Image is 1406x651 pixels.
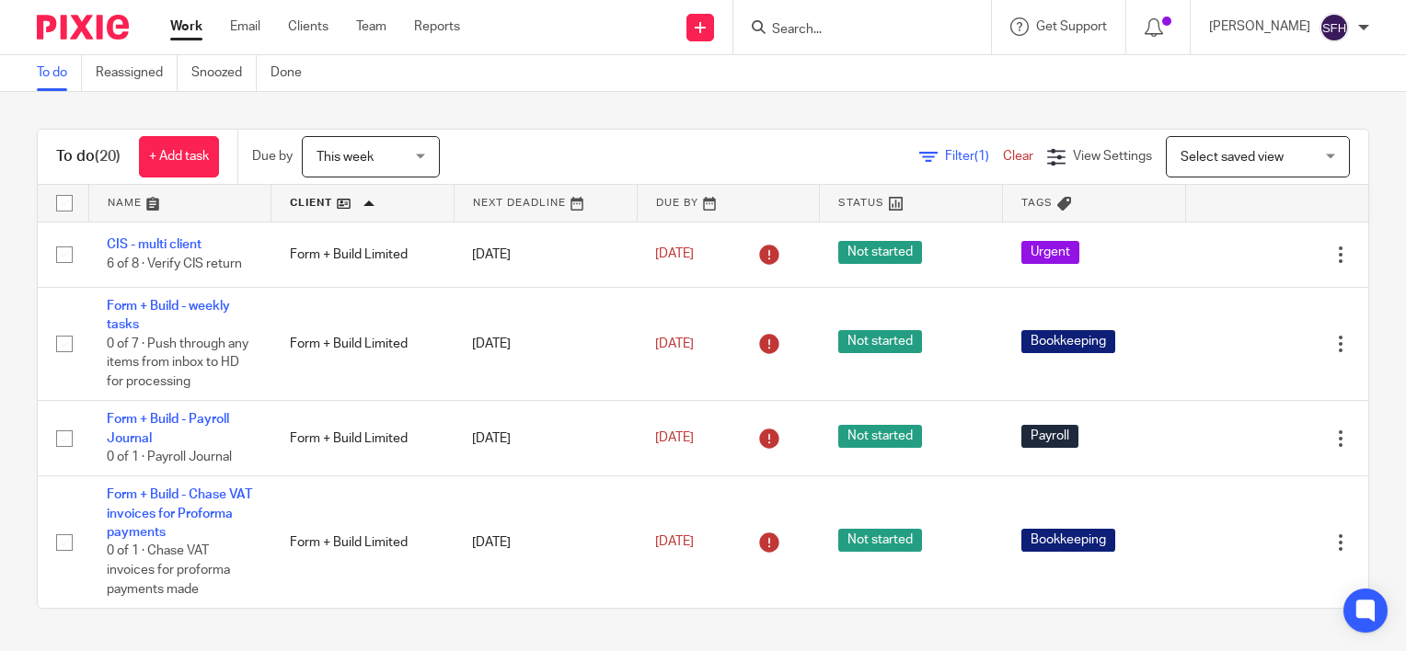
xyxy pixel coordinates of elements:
a: + Add task [139,136,219,177]
a: Form + Build - Chase VAT invoices for Proforma payments [107,488,252,539]
input: Search [770,22,936,39]
span: Urgent [1021,241,1079,264]
span: (1) [974,150,989,163]
span: This week [317,151,374,164]
td: [DATE] [454,401,637,476]
p: [PERSON_NAME] [1209,17,1310,36]
td: [DATE] [454,222,637,287]
a: Clients [288,17,328,36]
span: Payroll [1021,425,1078,448]
span: Not started [838,529,922,552]
td: [DATE] [454,287,637,400]
td: Form + Build Limited [271,401,455,476]
span: Get Support [1036,20,1107,33]
a: Team [356,17,386,36]
span: Bookkeeping [1021,529,1115,552]
td: Form + Build Limited [271,287,455,400]
span: (20) [95,149,121,164]
span: Filter [945,150,1003,163]
span: Not started [838,330,922,353]
a: Reassigned [96,55,178,91]
a: Form + Build - Payroll Journal [107,413,229,444]
a: Clear [1003,150,1033,163]
a: To do [37,55,82,91]
span: Tags [1021,198,1053,208]
a: CIS - multi client [107,238,202,251]
img: svg%3E [1320,13,1349,42]
span: 0 of 1 · Payroll Journal [107,451,232,463]
span: Not started [838,241,922,264]
td: [DATE] [454,476,637,609]
span: 6 of 8 · Verify CIS return [107,257,242,270]
span: Select saved view [1181,151,1284,164]
span: 0 of 1 · Chase VAT invoices for proforma payments made [107,545,230,596]
p: Due by [252,147,293,166]
a: Email [230,17,260,36]
span: View Settings [1073,150,1152,163]
span: Bookkeeping [1021,330,1115,353]
td: Form + Build Limited [271,476,455,609]
h1: To do [56,147,121,166]
span: [DATE] [655,432,694,445]
a: Work [170,17,202,36]
img: Pixie [37,15,129,40]
td: Form + Build Limited [271,222,455,287]
span: Not started [838,425,922,448]
span: 0 of 7 · Push through any items from inbox to HD for processing [107,337,248,388]
span: [DATE] [655,536,694,549]
span: [DATE] [655,248,694,261]
a: Reports [414,17,460,36]
a: Done [271,55,316,91]
a: Snoozed [191,55,257,91]
span: [DATE] [655,337,694,350]
a: Form + Build - weekly tasks [107,300,230,331]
